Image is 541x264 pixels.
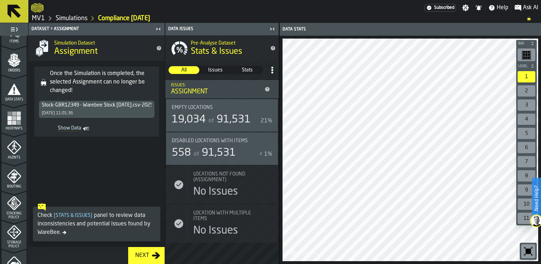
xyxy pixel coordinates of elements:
[1,46,27,75] li: menu Orders
[1,220,27,249] li: menu Storage Policy
[523,246,534,257] svg: Reset zoom and position
[54,213,56,218] span: [
[267,25,277,33] label: button-toggle-Close me
[165,23,279,35] header: Data Issues
[52,213,94,218] span: Stats & Issues
[517,64,529,68] span: Level
[516,112,537,126] div: button-toolbar-undefined
[517,42,529,46] span: Bay
[280,23,541,36] header: Data Stats
[516,47,537,63] div: button-toolbar-undefined
[54,46,98,57] span: Assignment
[29,23,165,35] header: Dataset > Assignment
[171,83,262,88] div: Issues:
[1,24,27,34] label: button-toggle-Toggle Full Menu
[165,35,279,61] div: title-Stats & Issues
[41,125,81,132] span: Show Data
[434,5,454,10] span: Subscribed
[166,99,278,132] div: stat-Empty locations
[516,98,537,112] div: button-toolbar-undefined
[193,185,238,198] div: No Issues
[459,4,472,11] label: button-toggle-Settings
[172,147,191,159] div: 558
[232,66,263,74] label: button-switch-multi-Stats
[232,66,263,74] div: thumb
[39,124,94,134] a: toggle-dataset-table-Show Data
[1,185,27,189] span: Routing
[425,4,456,12] div: Menu Subscription
[261,117,272,125] div: 21%
[166,132,278,165] div: stat-Disabled locations with Items
[193,210,264,222] div: Title
[171,88,262,96] div: Assignment
[1,98,27,102] span: Data Stats
[1,40,27,44] span: Items
[520,243,537,260] div: button-toolbar-undefined
[516,169,537,183] div: button-toolbar-undefined
[31,14,538,23] nav: Breadcrumb
[284,246,324,260] a: logo-header
[1,156,27,160] span: Agents
[169,67,199,74] span: All
[472,4,485,11] label: button-toggle-Notifications
[191,39,264,46] h2: Sub Title
[1,17,27,46] li: menu Items
[516,140,537,155] div: button-toolbar-undefined
[1,75,27,104] li: menu Data Stats
[516,155,537,169] div: button-toolbar-undefined
[281,27,411,32] div: Data Stats
[34,67,159,137] div: alert-Once the Simulation is completed, the selected Assignment can no longer be changed!
[167,27,267,31] div: Data Issues
[172,105,272,110] div: Title
[516,40,537,47] button: button-
[516,197,537,211] div: button-toolbar-undefined
[518,85,535,97] div: 2
[42,102,168,108] div: Stock-GBR12349 - Warebee Stock [DATE].csv-2025-08-28
[50,69,156,95] div: Once the Simulation is completed, the selected Assignment can no longer be changed!
[512,4,541,12] label: button-toggle-Ask AI
[1,191,27,220] li: menu Stacking Policy
[132,251,152,260] div: Next
[518,71,535,82] div: 1
[232,67,262,74] span: Stats
[91,213,92,218] span: ]
[172,105,213,110] span: Empty locations
[1,162,27,191] li: menu Routing
[259,150,272,159] div: < 1%
[172,113,206,126] div: 19,034
[193,224,238,237] div: No Issues
[29,35,165,61] div: title-Assignment
[193,210,264,222] span: Location with multiple Items
[166,166,278,204] div: stat-Locations not found (Assignment)
[200,67,230,74] span: Issues
[518,199,535,210] div: 10
[516,84,537,98] div: button-toolbar-undefined
[169,66,199,74] div: thumb
[518,170,535,182] div: 8
[42,111,73,116] div: [DATE] 11:01:36
[1,69,27,73] span: Orders
[191,46,242,57] span: Stats & Issues
[200,66,231,74] label: button-switch-multi-Issues
[42,102,152,108] div: DropdownMenuValue-bdf808a6-93b6-488d-b5aa-7df1c43f9210
[533,178,540,218] label: Need Help?
[153,25,163,33] label: button-toggle-Close me
[172,138,248,144] span: Disabled locations with Items
[168,66,200,74] label: button-switch-multi-All
[516,183,537,197] div: button-toolbar-undefined
[172,138,264,144] div: Title
[516,211,537,225] div: button-toolbar-undefined
[38,211,156,237] div: Check panel to review data inconsistencies and potential issues found by WareBee.
[166,205,278,243] div: stat-Location with multiple Items
[209,118,214,124] span: of
[217,114,251,125] span: 91,531
[518,213,535,224] div: 11
[54,39,150,46] h2: Sub Title
[518,142,535,153] div: 6
[56,15,87,22] a: link-to-/wh/i/3ccf57d1-1e0c-4a81-a3bb-c2011c5f0d50
[523,4,538,12] span: Ask AI
[32,15,45,22] a: link-to-/wh/i/3ccf57d1-1e0c-4a81-a3bb-c2011c5f0d50
[194,151,199,157] span: of
[516,70,537,84] div: button-toolbar-undefined
[518,156,535,167] div: 7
